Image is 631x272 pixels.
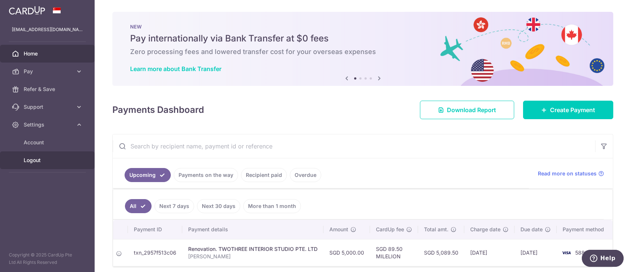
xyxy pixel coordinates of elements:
[370,239,418,266] td: SGD 89.50 MILELION
[9,6,45,15] img: CardUp
[241,168,287,182] a: Recipient paid
[559,248,574,257] img: Bank Card
[24,157,72,164] span: Logout
[18,5,34,12] span: Help
[376,226,404,233] span: CardUp fee
[557,220,613,239] th: Payment method
[128,239,182,266] td: txn_2957f513c06
[323,239,370,266] td: SGD 5,000.00
[24,139,72,146] span: Account
[174,168,238,182] a: Payments on the way
[24,121,72,128] span: Settings
[12,26,83,33] p: [EMAIL_ADDRESS][DOMAIN_NAME]
[464,239,515,266] td: [DATE]
[582,250,624,268] iframe: Opens a widget where you can find more information
[424,226,448,233] span: Total amt.
[188,253,318,260] p: [PERSON_NAME]
[188,245,318,253] div: Renovation. TWOTHREE INTERIOR STUDIO PTE. LTD
[112,103,204,117] h4: Payments Dashboard
[538,170,597,177] span: Read more on statuses
[243,199,301,213] a: More than 1 month
[24,50,72,57] span: Home
[130,47,596,56] h6: Zero processing fees and lowered transfer cost for your overseas expenses
[520,226,543,233] span: Due date
[197,199,240,213] a: Next 30 days
[155,199,194,213] a: Next 7 days
[113,134,595,158] input: Search by recipient name, payment id or reference
[420,101,514,119] a: Download Report
[24,85,72,93] span: Refer & Save
[128,220,182,239] th: Payment ID
[130,33,596,44] h5: Pay internationally via Bank Transfer at $0 fees
[470,226,501,233] span: Charge date
[24,68,72,75] span: Pay
[575,249,588,256] span: 5888
[125,168,171,182] a: Upcoming
[112,12,613,86] img: Bank transfer banner
[550,105,595,114] span: Create Payment
[418,239,464,266] td: SGD 5,089.50
[538,170,604,177] a: Read more on statuses
[24,103,72,111] span: Support
[130,24,596,30] p: NEW
[130,65,221,73] a: Learn more about Bank Transfer
[125,199,152,213] a: All
[523,101,613,119] a: Create Payment
[182,220,323,239] th: Payment details
[447,105,496,114] span: Download Report
[515,239,557,266] td: [DATE]
[329,226,348,233] span: Amount
[290,168,321,182] a: Overdue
